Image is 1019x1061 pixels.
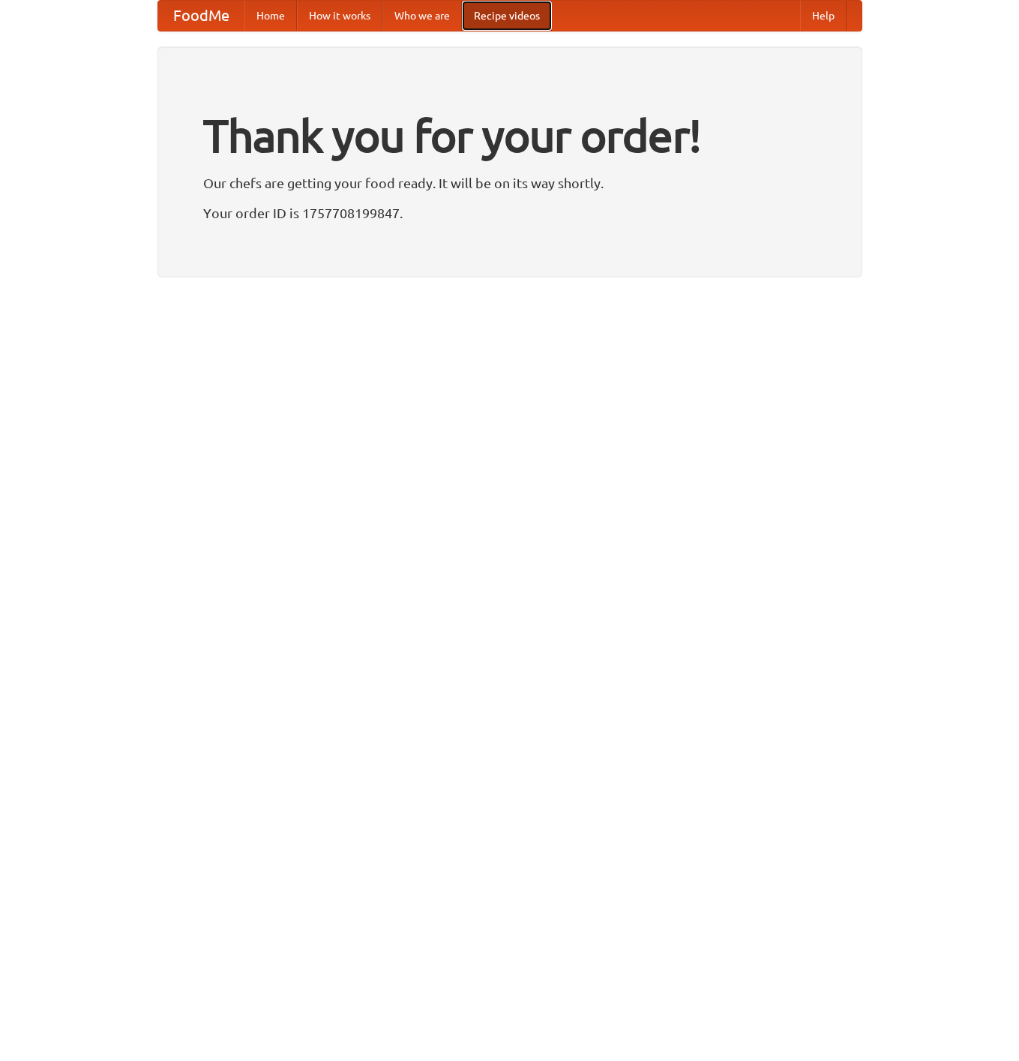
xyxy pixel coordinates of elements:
[158,1,244,31] a: FoodMe
[297,1,382,31] a: How it works
[203,202,817,224] p: Your order ID is 1757708199847.
[382,1,462,31] a: Who we are
[462,1,552,31] a: Recipe videos
[800,1,847,31] a: Help
[203,172,817,194] p: Our chefs are getting your food ready. It will be on its way shortly.
[244,1,297,31] a: Home
[203,100,817,172] h1: Thank you for your order!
